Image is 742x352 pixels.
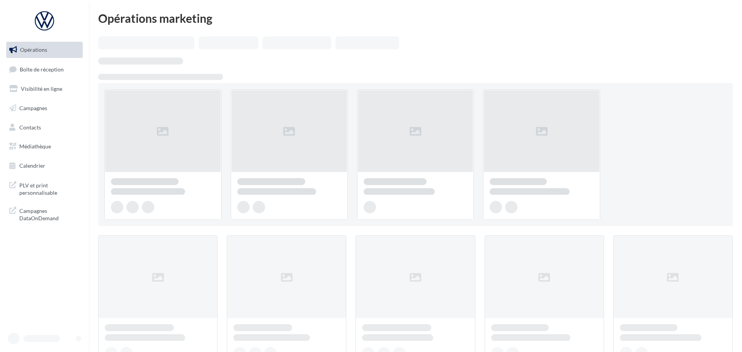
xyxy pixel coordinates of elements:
a: PLV et print personnalisable [5,177,84,200]
a: Campagnes [5,100,84,116]
span: Campagnes DataOnDemand [19,206,80,222]
span: PLV et print personnalisable [19,180,80,197]
a: Visibilité en ligne [5,81,84,97]
span: Médiathèque [19,143,51,150]
a: Boîte de réception [5,61,84,78]
a: Opérations [5,42,84,58]
a: Campagnes DataOnDemand [5,202,84,225]
a: Médiathèque [5,138,84,155]
a: Contacts [5,119,84,136]
span: Campagnes [19,105,47,111]
a: Calendrier [5,158,84,174]
div: Opérations marketing [98,12,733,24]
span: Opérations [20,46,47,53]
span: Boîte de réception [20,66,64,72]
span: Calendrier [19,162,45,169]
span: Visibilité en ligne [21,85,62,92]
span: Contacts [19,124,41,130]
